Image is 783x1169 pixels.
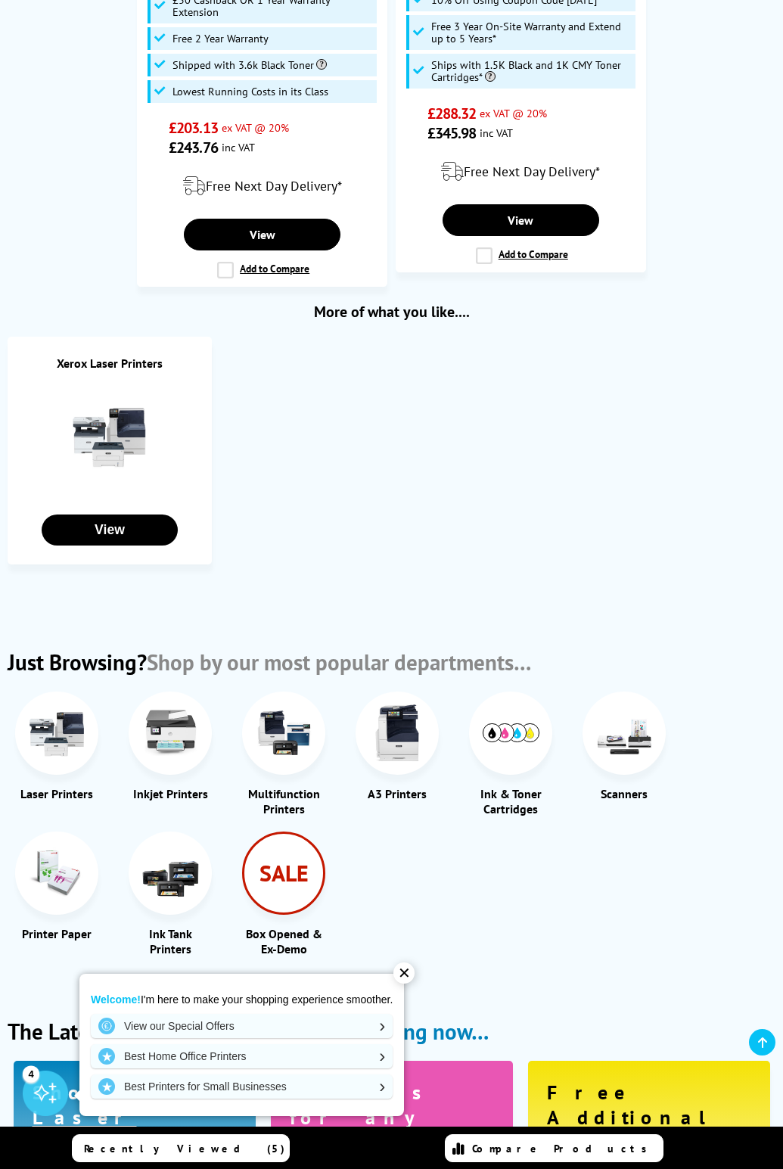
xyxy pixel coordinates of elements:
[469,786,552,816] div: Ink & Toner Cartridges
[393,962,415,984] div: ✕
[242,926,325,956] div: Box Opened & Ex-Demo
[596,704,653,761] img: Scanners
[145,165,379,207] div: modal_delivery
[472,1142,655,1155] span: Compare Products
[242,832,325,956] a: SALE Box Opened & Ex-Demo
[42,515,178,546] button: View
[129,692,212,801] a: Inkjet Printers Inkjet Printers
[242,786,325,816] div: Multifunction Printers
[84,1142,285,1155] span: Recently Viewed (5)
[15,786,98,801] div: Laser Printers
[8,1017,489,1046] div: The Latest in Print.
[172,33,269,45] span: Free 2 Year Warranty
[169,118,218,138] span: £203.13
[129,786,212,801] div: Inkjet Printers
[172,59,327,71] span: Shipped with 3.6k Black Toner
[356,692,439,801] a: A3 Printers A3 Printers
[8,648,531,676] div: Just Browsing?
[242,692,325,816] a: Multifunction Printers Multifunction Printers
[476,247,568,264] label: Add to Compare
[91,1074,393,1099] a: Best Printers for Small Businesses
[33,1080,387,1155] div: Shop the Latest in Technology.
[91,1014,393,1038] a: View our Special Offers
[427,123,477,143] span: £345.98
[256,704,312,761] img: Multifunction Printers
[369,704,426,761] img: A3 Printers
[431,20,632,45] span: Free 3 Year On-Site Warranty and Extend up to 5 Years*
[15,926,98,941] div: Printer Paper
[222,120,289,135] span: ex VAT @ 20%
[483,723,539,742] img: Ink and Toner Cartridges
[129,832,212,956] a: Ink Tank Printers Ink Tank Printers
[19,356,200,371] a: Xerox Laser Printers
[169,138,218,157] span: £243.76
[72,1134,291,1162] a: Recently Viewed (5)
[142,844,199,901] img: Ink Tank Printers
[72,398,148,474] img: xerox-laser-printers-department-2024.png
[217,262,309,278] label: Add to Compare
[91,993,393,1006] p: I'm here to make your shopping experience smoother.
[356,786,439,801] div: A3 Printers
[147,648,531,676] span: Shop by our most popular departments…
[172,85,328,98] span: Lowest Running Costs in its Class
[242,832,325,915] div: SALE
[445,1134,663,1162] a: Compare Products
[427,104,477,123] span: £288.32
[583,692,666,801] a: Scanners Scanners
[15,832,98,941] a: Printer Paper Printer Paper
[222,140,255,154] span: inc VAT
[129,926,212,956] div: Ink Tank Printers
[29,704,85,761] img: Laser Printers
[480,126,513,140] span: inc VAT
[480,106,547,120] span: ex VAT @ 20%
[91,1044,393,1068] a: Best Home Office Printers
[184,219,340,250] a: View
[469,692,552,816] a: Ink and Toner Cartridges Ink & Toner Cartridges
[142,704,199,761] img: Inkjet Printers
[91,993,141,1006] strong: Welcome!
[29,844,85,901] img: Printer Paper
[23,1065,39,1082] div: 4
[404,151,638,193] div: modal_delivery
[15,692,98,801] a: Laser Printers Laser Printers
[443,204,599,236] a: View
[583,786,666,801] div: Scanners
[431,59,632,83] span: Ships with 1.5K Black and 1K CMY Toner Cartridges*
